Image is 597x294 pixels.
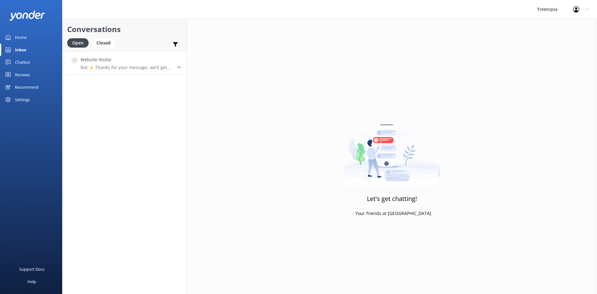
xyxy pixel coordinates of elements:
[81,56,172,63] h4: Website Visitor
[15,31,26,44] div: Home
[81,65,172,70] p: Bot: ⚡ Thanks for your message, we'll get back to you as soon as we can. You're also welcome to k...
[27,275,36,288] div: Help
[344,108,440,186] img: artwork of a man stealing a conversation from at giant smartphone
[9,11,45,21] img: yonder-white-logo.png
[92,38,115,48] div: Closed
[177,64,182,70] span: Sep 16 2025 01:17pm (UTC -06:00) America/Mexico_City
[15,56,30,68] div: Chatbot
[15,44,26,56] div: Inbox
[62,51,186,75] a: Website VisitorBot:⚡ Thanks for your message, we'll get back to you as soon as we can. You're als...
[15,81,39,93] div: Recommend
[15,93,30,106] div: Settings
[67,23,182,35] h2: Conversations
[67,39,92,46] a: Open
[92,39,118,46] a: Closed
[353,210,431,217] p: - Your friends at [GEOGRAPHIC_DATA]
[367,194,417,204] h3: Let's get chatting!
[15,68,30,81] div: Reviews
[67,38,89,48] div: Open
[19,263,44,275] div: Support Docs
